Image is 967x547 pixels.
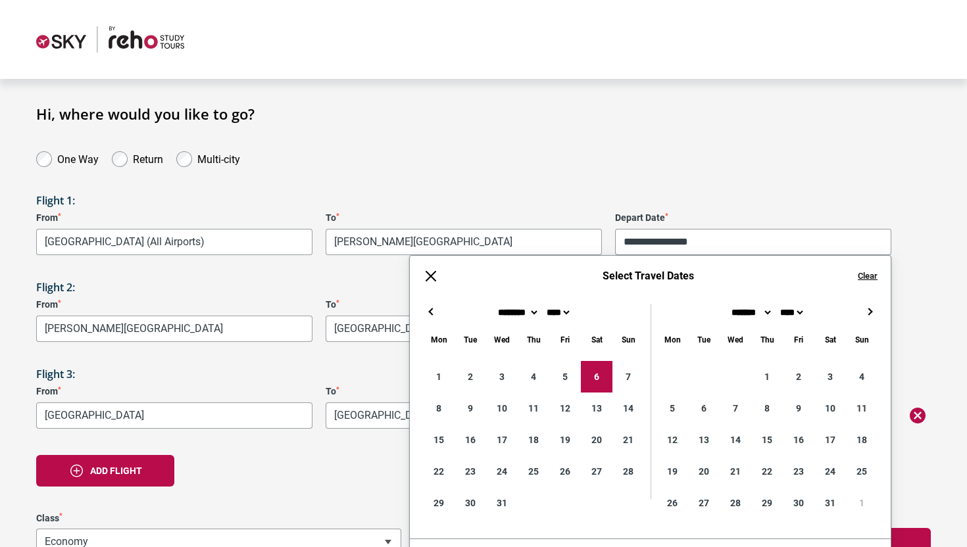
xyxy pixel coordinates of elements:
span: New Delhi, India [326,229,601,254]
div: 24 [814,456,846,487]
div: 14 [612,392,644,424]
div: 30 [783,487,814,519]
div: 12 [657,424,688,456]
div: 4 [518,361,549,392]
span: Melbourne, Australia [36,229,312,255]
div: 20 [688,456,720,487]
div: 21 [612,424,644,456]
div: 8 [423,392,455,424]
div: 22 [751,456,783,487]
button: → [862,304,878,320]
div: 3 [486,361,518,392]
div: 16 [455,424,486,456]
div: 28 [720,487,751,519]
h3: Flight 3: [36,368,931,381]
div: 1 [423,361,455,392]
div: 4 [846,361,878,392]
div: 31 [486,487,518,519]
div: 22 [423,456,455,487]
div: 18 [518,424,549,456]
div: 17 [486,424,518,456]
label: Return [133,150,163,166]
div: Friday [783,333,814,348]
span: Phuket, Thailand [326,316,601,341]
div: Thursday [518,333,549,348]
div: 13 [688,424,720,456]
label: Depart Date [615,212,891,224]
div: 7 [720,392,751,424]
div: 10 [486,392,518,424]
div: 23 [455,456,486,487]
span: Melbourne, Australia [37,229,312,254]
h1: Hi, where would you like to go? [36,105,931,122]
div: 27 [688,487,720,519]
div: Tuesday [455,333,486,348]
div: Sunday [846,333,878,348]
div: 24 [486,456,518,487]
span: New Delhi, India [36,316,312,342]
div: 31 [814,487,846,519]
div: 27 [581,456,612,487]
div: 2 [783,361,814,392]
div: 19 [657,456,688,487]
span: Melbourne, Australia [326,402,602,429]
div: 25 [518,456,549,487]
div: 6 [581,361,612,392]
div: 8 [751,392,783,424]
button: Add flight [36,455,174,487]
span: New Delhi, India [326,229,602,255]
div: 29 [751,487,783,519]
div: 20 [581,424,612,456]
div: Wednesday [486,333,518,348]
span: Melbourne, Australia [326,403,601,428]
div: 3 [814,361,846,392]
span: Phuket, Thailand [326,316,602,342]
label: To [326,299,602,310]
div: Saturday [581,333,612,348]
div: 11 [846,392,878,424]
h6: Select Travel Dates [452,270,845,282]
label: From [36,299,312,310]
div: 7 [612,361,644,392]
div: 15 [751,424,783,456]
div: 13 [581,392,612,424]
div: 25 [846,456,878,487]
div: 6 [688,392,720,424]
div: 10 [814,392,846,424]
div: Thursday [751,333,783,348]
span: New Delhi, India [37,316,312,341]
span: Phuket, Thailand [36,402,312,429]
div: 21 [720,456,751,487]
div: 9 [783,392,814,424]
div: 16 [783,424,814,456]
div: Sunday [612,333,644,348]
div: 29 [423,487,455,519]
span: Phuket, Thailand [37,403,312,428]
div: 23 [783,456,814,487]
div: 19 [549,424,581,456]
button: Clear [858,270,878,282]
label: Multi-city [197,150,240,166]
div: 1 [751,361,783,392]
div: 2 [455,361,486,392]
div: Monday [657,333,688,348]
div: Saturday [814,333,846,348]
div: 11 [518,392,549,424]
div: 1 [846,487,878,519]
div: 12 [549,392,581,424]
label: To [326,212,602,224]
label: Class [36,513,401,524]
label: From [36,386,312,397]
div: 14 [720,424,751,456]
label: From [36,212,312,224]
div: Monday [423,333,455,348]
label: One Way [57,150,99,166]
div: 18 [846,424,878,456]
label: To [326,386,602,397]
h3: Flight 1: [36,195,931,207]
div: 5 [657,392,688,424]
div: 30 [455,487,486,519]
div: Tuesday [688,333,720,348]
div: Friday [549,333,581,348]
div: 5 [549,361,581,392]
